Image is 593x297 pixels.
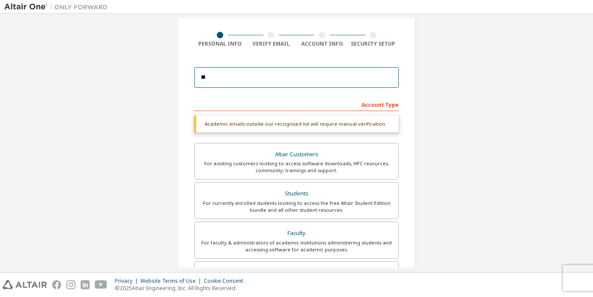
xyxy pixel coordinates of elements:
div: Account Info [296,40,348,47]
img: linkedin.svg [81,280,90,289]
img: facebook.svg [52,280,61,289]
p: © 2025 Altair Engineering, Inc. All Rights Reserved. [115,285,248,292]
div: Students [200,188,393,200]
div: Account Type [194,97,399,111]
div: For currently enrolled students looking to access the free Altair Student Edition bundle and all ... [200,200,393,213]
img: youtube.svg [95,280,107,289]
div: Cookie Consent [204,278,248,285]
div: Altair Customers [200,148,393,161]
img: Altair One [4,3,112,11]
div: Website Terms of Use [140,278,204,285]
img: instagram.svg [66,280,75,289]
div: For faculty & administrators of academic institutions administering students and accessing softwa... [200,239,393,253]
div: For existing customers looking to access software downloads, HPC resources, community, trainings ... [200,160,393,174]
div: Personal Info [194,40,246,47]
div: Academic emails outside our recognised list will require manual verification. [194,115,399,133]
div: Security Setup [348,40,399,47]
div: Everyone else [200,267,393,279]
img: altair_logo.svg [3,280,47,289]
div: Faculty [200,227,393,239]
div: Privacy [115,278,140,285]
div: Verify Email [246,40,297,47]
